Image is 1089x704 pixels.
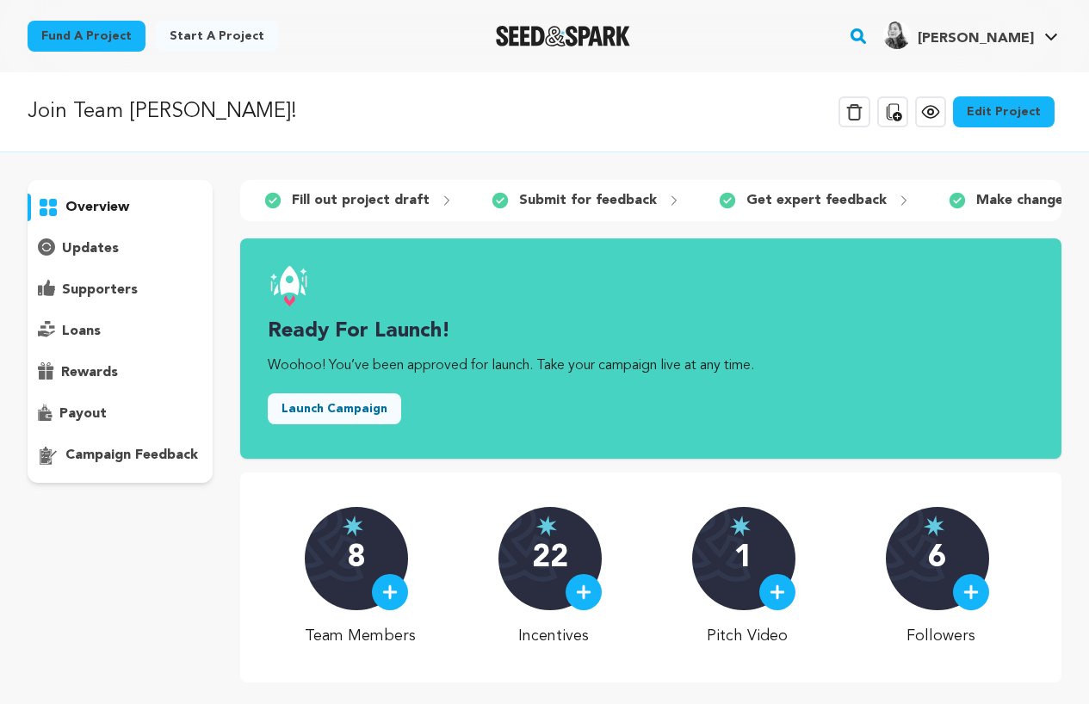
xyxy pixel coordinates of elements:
[65,445,198,466] p: campaign feedback
[576,584,591,600] img: plus.svg
[880,18,1061,54] span: Etta G.'s Profile
[62,280,138,300] p: supporters
[963,584,979,600] img: plus.svg
[28,235,213,262] button: updates
[62,238,119,259] p: updates
[268,393,401,424] button: Launch Campaign
[692,624,803,648] p: Pitch Video
[880,18,1061,49] a: Etta G.'s Profile
[28,400,213,428] button: payout
[770,584,785,600] img: plus.svg
[883,22,1034,49] div: Etta G.'s Profile
[953,96,1055,127] a: Edit Project
[61,362,118,383] p: rewards
[519,190,657,211] p: Submit for feedback
[976,190,1070,211] p: Make changes
[918,32,1034,46] span: [PERSON_NAME]
[305,624,416,648] p: Team Members
[156,21,278,52] a: Start a project
[532,541,568,576] p: 22
[292,190,430,211] p: Fill out project draft
[28,359,213,386] button: rewards
[65,197,129,218] p: overview
[886,624,997,648] p: Followers
[28,194,213,221] button: overview
[496,26,631,46] img: Seed&Spark Logo Dark Mode
[28,318,213,345] button: loans
[382,584,398,600] img: plus.svg
[59,404,107,424] p: payout
[347,541,365,576] p: 8
[496,26,631,46] a: Seed&Spark Homepage
[268,318,1034,345] h3: Ready for launch!
[883,22,911,49] img: 9afd9f560855d830.jpg
[62,321,101,342] p: loans
[746,190,887,211] p: Get expert feedback
[28,96,297,127] p: Join Team [PERSON_NAME]!
[28,442,213,469] button: campaign feedback
[28,21,145,52] a: Fund a project
[268,355,1034,376] p: Woohoo! You’ve been approved for launch. Take your campaign live at any time.
[928,541,946,576] p: 6
[734,541,752,576] p: 1
[268,266,309,307] img: launch.svg
[498,624,609,648] p: Incentives
[28,276,213,304] button: supporters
